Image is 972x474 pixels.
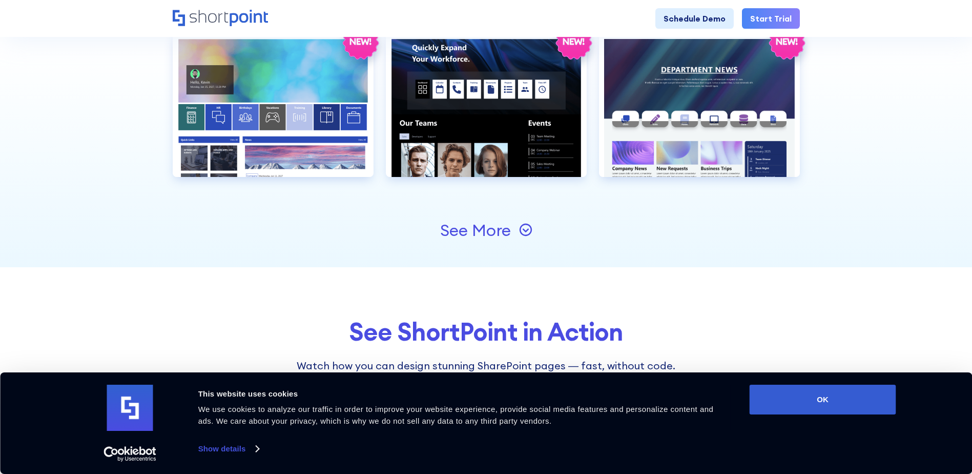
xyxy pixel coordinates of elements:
[85,446,175,462] a: Usercentrics Cookiebot - opens in a new window
[173,33,374,193] a: HR 4
[742,8,800,29] a: Start Trial
[107,385,153,431] img: logo
[655,8,734,29] a: Schedule Demo
[198,405,714,425] span: We use cookies to analyze our traffic in order to improve your website experience, provide social...
[173,10,268,27] a: Home
[750,385,896,414] button: OK
[285,358,687,373] div: Watch how you can design stunning SharePoint pages — fast, without code.
[198,441,259,457] a: Show details
[173,319,800,346] div: See ShortPoint in Action
[198,388,727,400] div: This website uses cookies
[440,222,511,239] div: See More
[599,33,800,193] a: HR 6
[386,33,587,193] a: HR 5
